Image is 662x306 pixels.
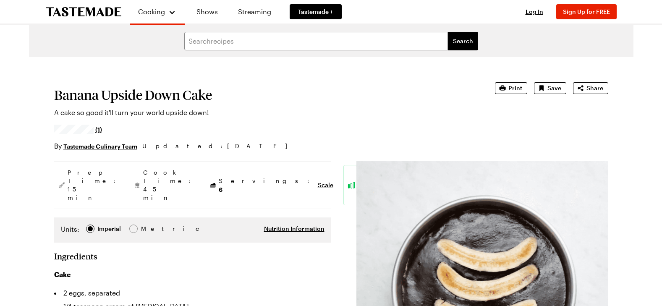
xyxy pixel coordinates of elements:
[556,4,617,19] button: Sign Up for FREE
[518,8,551,16] button: Log In
[61,224,79,234] label: Units:
[264,225,324,233] button: Nutrition Information
[526,8,543,15] span: Log In
[54,107,471,118] p: A cake so good it'll turn your world upside down!
[573,82,608,94] button: Share
[68,168,120,202] span: Prep Time: 15 min
[219,177,314,194] span: Servings:
[298,8,333,16] span: Tastemade +
[54,269,331,280] h3: Cake
[142,141,296,151] span: Updated : [DATE]
[453,37,473,45] span: Search
[138,3,176,20] button: Cooking
[586,84,603,92] span: Share
[54,251,97,261] h2: Ingredients
[143,168,195,202] span: Cook Time: 45 min
[141,224,160,233] span: Metric
[219,185,222,193] span: 6
[54,126,102,133] a: 5/5 stars from 1 reviews
[547,84,561,92] span: Save
[63,141,137,151] a: Tastemade Culinary Team
[563,8,610,15] span: Sign Up for FREE
[54,141,137,151] p: By
[54,87,471,102] h1: Banana Upside Down Cake
[138,8,165,16] span: Cooking
[508,84,522,92] span: Print
[61,224,159,236] div: Imperial Metric
[98,224,122,233] span: Imperial
[46,7,121,17] a: To Tastemade Home Page
[290,4,342,19] a: Tastemade +
[318,181,333,189] button: Scale
[95,125,102,133] span: (1)
[495,82,527,94] button: Print
[54,286,331,300] li: 2 eggs, separated
[534,82,566,94] button: Save recipe
[98,224,121,233] div: Imperial
[448,32,478,50] button: filters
